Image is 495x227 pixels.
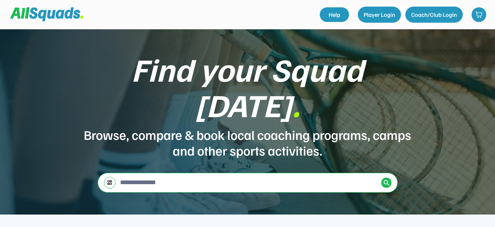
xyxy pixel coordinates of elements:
[292,84,300,124] font: .
[475,11,483,18] img: shopping-cart-01%20%281%29.svg
[358,7,401,23] button: Player Login
[83,51,412,122] div: Find your Squad [DATE]
[405,7,463,23] button: Coach/Club Login
[107,180,113,185] img: settings-03.svg
[83,127,412,158] div: Browse, compare & book local coaching programs, camps and other sports activities.
[320,7,349,22] a: Help
[383,180,389,186] img: Icon%20%2838%29.svg
[10,7,83,21] img: Squad%20Logo.svg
